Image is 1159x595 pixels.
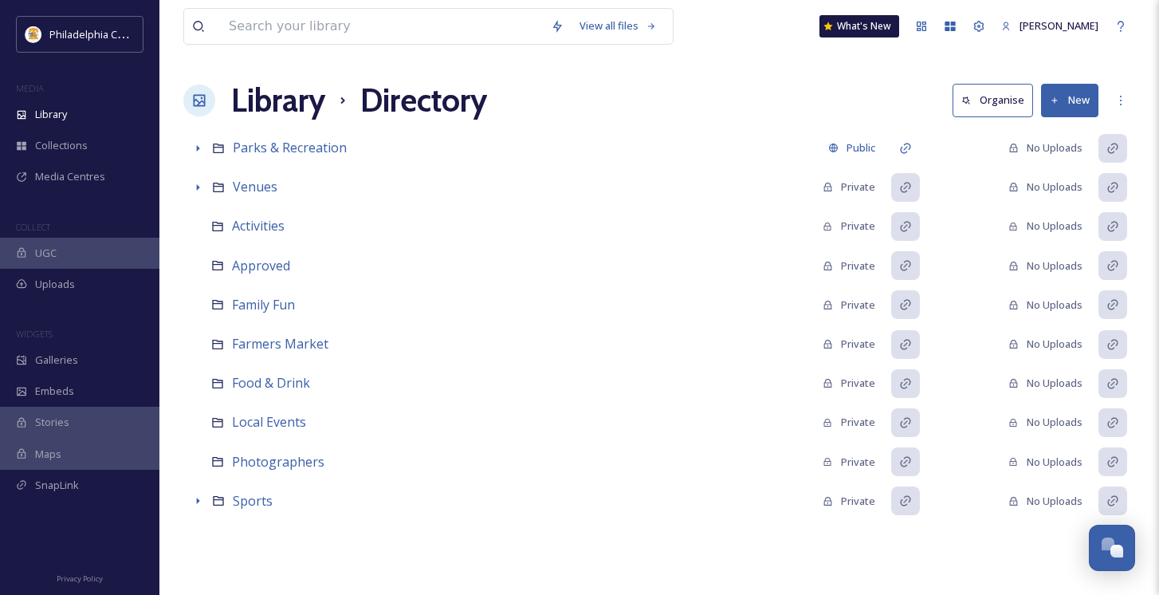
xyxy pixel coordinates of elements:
[823,258,875,274] div: Private
[823,297,875,313] div: Private
[35,246,57,261] span: UGC
[823,219,875,234] div: Private
[26,26,41,42] img: download.jpeg
[1008,415,1082,430] div: No Uploads
[49,26,251,41] span: Philadelphia Convention & Visitors Bureau
[232,373,310,393] a: Food & Drink
[16,221,50,233] span: COLLECT
[221,9,543,44] input: Search your library
[1008,376,1082,391] div: No Uploads
[232,334,328,354] a: Farmers Market
[819,15,899,37] a: What's New
[232,453,324,471] span: Photographers
[232,217,285,234] span: Activities
[233,139,347,156] span: Parks & Recreation
[823,337,875,352] div: Private
[233,178,277,195] span: Venues
[232,216,285,236] a: Activities
[35,478,79,493] span: SnapLink
[1041,84,1098,116] button: New
[233,492,273,510] span: Sports
[953,84,1041,116] a: Organise
[1008,455,1082,470] div: No Uploads
[232,412,306,432] a: Local Events
[232,296,295,313] span: Family Fun
[1008,297,1082,313] div: No Uploads
[35,415,69,430] span: Stories
[823,494,875,509] div: Private
[232,452,324,472] a: Photographers
[232,413,306,431] span: Local Events
[823,415,875,430] div: Private
[232,295,295,315] a: Family Fun
[1008,179,1082,195] div: No Uploads
[35,353,78,368] span: Galleries
[360,77,487,124] h1: Directory
[35,107,67,122] span: Library
[57,573,103,584] span: Privacy Policy
[16,82,44,94] span: MEDIA
[35,138,88,153] span: Collections
[820,132,883,164] div: Public
[1089,525,1135,571] button: Open Chat
[233,177,277,197] a: Venues
[232,335,328,353] span: Farmers Market
[1008,258,1082,274] div: No Uploads
[232,256,290,276] a: Approved
[1020,18,1098,33] span: [PERSON_NAME]
[233,491,273,511] a: Sports
[16,328,53,340] span: WIDGETS
[231,77,325,124] a: Library
[232,374,310,392] span: Food & Drink
[1008,337,1082,352] div: No Uploads
[1008,494,1082,509] div: No Uploads
[35,384,74,399] span: Embeds
[35,277,75,292] span: Uploads
[1008,219,1082,234] div: No Uploads
[232,257,290,274] span: Approved
[953,84,1033,116] button: Organise
[823,455,875,470] div: Private
[572,10,665,41] a: View all files
[35,169,105,184] span: Media Centres
[823,179,875,195] div: Private
[823,376,875,391] div: Private
[993,10,1106,41] a: [PERSON_NAME]
[233,138,347,158] a: Parks & Recreation
[57,568,103,587] a: Privacy Policy
[1008,140,1082,156] div: No Uploads
[35,447,61,462] span: Maps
